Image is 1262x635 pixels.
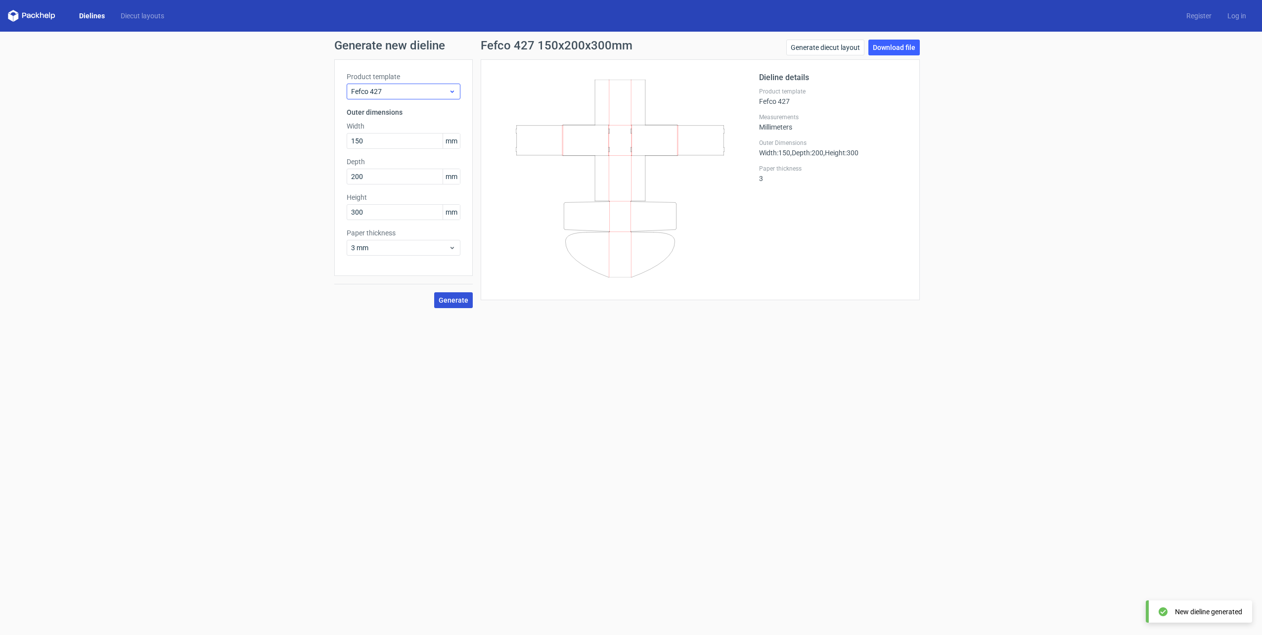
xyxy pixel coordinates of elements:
label: Measurements [759,113,907,121]
label: Depth [347,157,460,167]
a: Log in [1219,11,1254,21]
h1: Fefco 427 150x200x300mm [481,40,632,51]
div: 3 [759,165,907,182]
div: Fefco 427 [759,88,907,105]
span: Generate [439,297,468,304]
div: Millimeters [759,113,907,131]
span: Fefco 427 [351,87,449,96]
label: Product template [759,88,907,95]
span: mm [443,169,460,184]
label: Height [347,192,460,202]
label: Width [347,121,460,131]
a: Register [1178,11,1219,21]
a: Dielines [71,11,113,21]
h1: Generate new dieline [334,40,928,51]
span: , Depth : 200 [790,149,823,157]
label: Product template [347,72,460,82]
label: Outer Dimensions [759,139,907,147]
label: Paper thickness [759,165,907,173]
a: Download file [868,40,920,55]
a: Generate diecut layout [786,40,864,55]
h3: Outer dimensions [347,107,460,117]
span: mm [443,134,460,148]
a: Diecut layouts [113,11,172,21]
h2: Dieline details [759,72,907,84]
span: Width : 150 [759,149,790,157]
span: mm [443,205,460,220]
span: 3 mm [351,243,449,253]
span: , Height : 300 [823,149,858,157]
div: New dieline generated [1175,607,1242,617]
label: Paper thickness [347,228,460,238]
button: Generate [434,292,473,308]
